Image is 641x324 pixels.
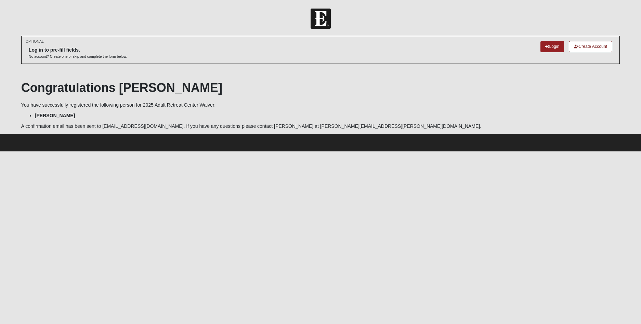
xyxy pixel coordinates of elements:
[311,9,331,29] img: Church of Eleven22 Logo
[569,41,612,52] a: Create Account
[540,41,564,52] a: Login
[35,113,75,118] strong: [PERSON_NAME]
[21,123,620,130] p: A confirmation email has been sent to [EMAIL_ADDRESS][DOMAIN_NAME]. If you have any questions ple...
[29,54,127,59] p: No account? Create one or skip and complete the form below.
[21,80,620,95] h1: Congratulations [PERSON_NAME]
[21,102,620,109] p: You have successfully registered the following person for 2025 Adult Retreat Center Waiver:
[26,39,44,44] small: OPTIONAL
[29,47,127,53] h6: Log in to pre-fill fields.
